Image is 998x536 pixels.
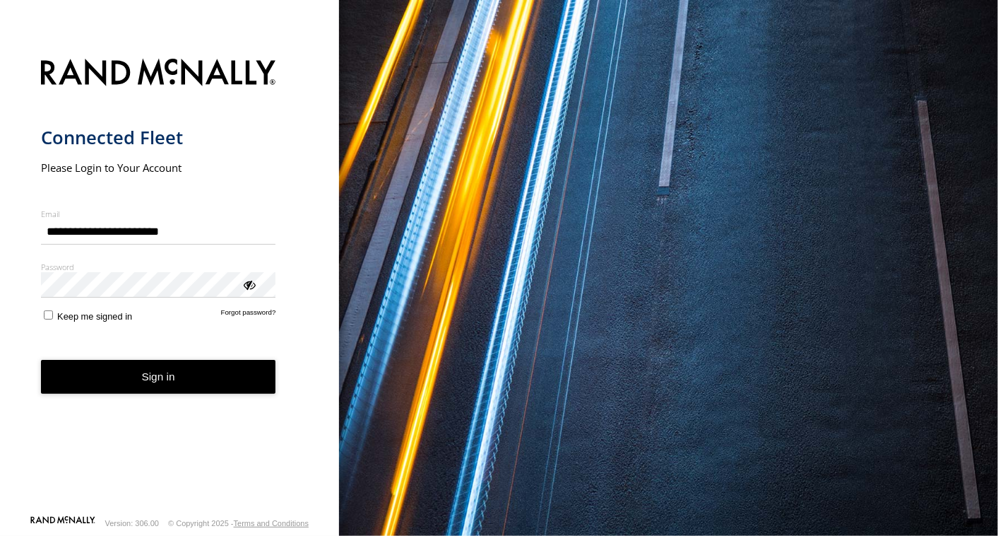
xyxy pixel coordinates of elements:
h2: Please Login to Your Account [41,161,276,175]
div: © Copyright 2025 - [168,519,309,528]
div: ViewPassword [242,277,256,291]
h1: Connected Fleet [41,126,276,149]
label: Password [41,262,276,272]
a: Visit our Website [30,516,95,530]
button: Sign in [41,360,276,395]
div: Version: 306.00 [105,519,159,528]
a: Forgot password? [221,308,276,322]
label: Email [41,209,276,219]
a: Terms and Conditions [234,519,309,528]
form: main [41,50,299,515]
span: Keep me signed in [57,311,132,322]
img: Rand McNally [41,56,276,92]
input: Keep me signed in [44,310,53,320]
